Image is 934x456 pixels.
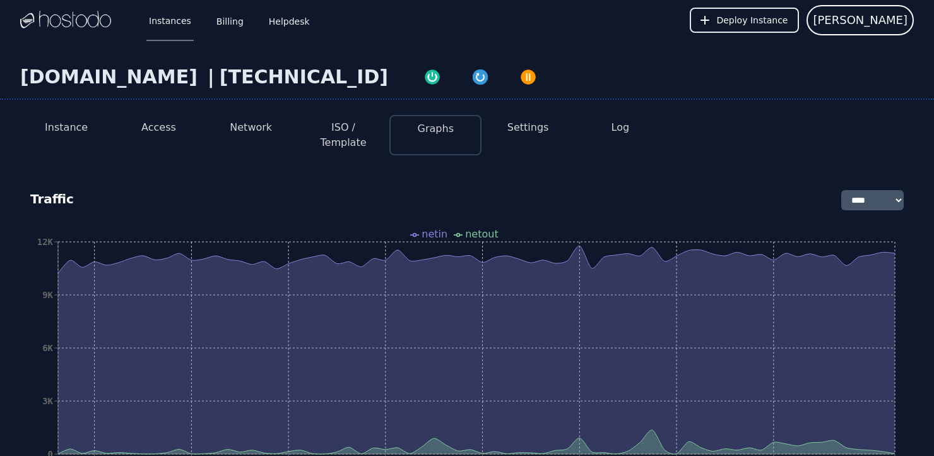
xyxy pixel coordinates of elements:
[519,68,537,86] img: Power Off
[507,120,549,135] button: Settings
[230,120,272,135] button: Network
[504,66,552,86] button: Power Off
[471,68,489,86] img: Restart
[807,5,914,35] button: User menu
[20,11,111,30] img: Logo
[220,66,388,88] div: [TECHNICAL_ID]
[203,66,220,88] div: |
[37,237,54,247] tspan: 12K
[20,180,84,220] div: Traffic
[20,66,203,88] div: [DOMAIN_NAME]
[42,343,53,353] tspan: 6K
[418,121,454,136] button: Graphs
[45,120,88,135] button: Instance
[813,11,907,29] span: [PERSON_NAME]
[408,66,456,86] button: Power On
[42,396,53,406] tspan: 3K
[307,120,379,150] button: ISO / Template
[690,8,799,33] button: Deploy Instance
[42,290,53,300] tspan: 9K
[423,68,441,86] img: Power On
[716,14,788,27] span: Deploy Instance
[612,120,630,135] button: Log
[465,228,498,240] span: netout
[141,120,176,135] button: Access
[456,66,504,86] button: Restart
[422,228,447,240] span: netin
